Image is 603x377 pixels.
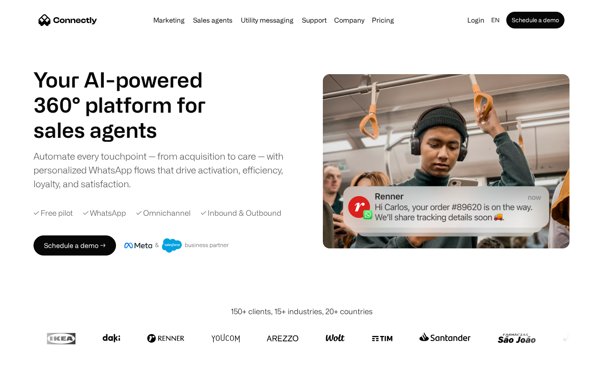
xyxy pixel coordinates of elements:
[136,207,191,219] div: ✓ Omnichannel
[83,207,126,219] div: ✓ WhatsApp
[33,67,226,117] h1: Your AI-powered 360° platform for
[334,14,364,26] div: Company
[8,362,50,374] aside: Language selected: English
[33,117,226,142] h1: sales agents
[368,17,397,23] a: Pricing
[506,12,564,28] a: Schedule a demo
[17,362,50,374] ul: Language list
[33,149,297,191] div: Automate every touchpoint — from acquisition to care — with personalized WhatsApp flows that driv...
[124,238,229,253] img: Meta and Salesforce business partner badge.
[33,207,73,219] div: ✓ Free pilot
[201,207,281,219] div: ✓ Inbound & Outbound
[491,14,500,26] div: en
[150,17,188,23] a: Marketing
[231,306,373,317] div: 150+ clients, 15+ industries, 20+ countries
[190,17,236,23] a: Sales agents
[33,235,116,256] a: Schedule a demo →
[237,17,297,23] a: Utility messaging
[464,14,488,26] a: Login
[299,17,330,23] a: Support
